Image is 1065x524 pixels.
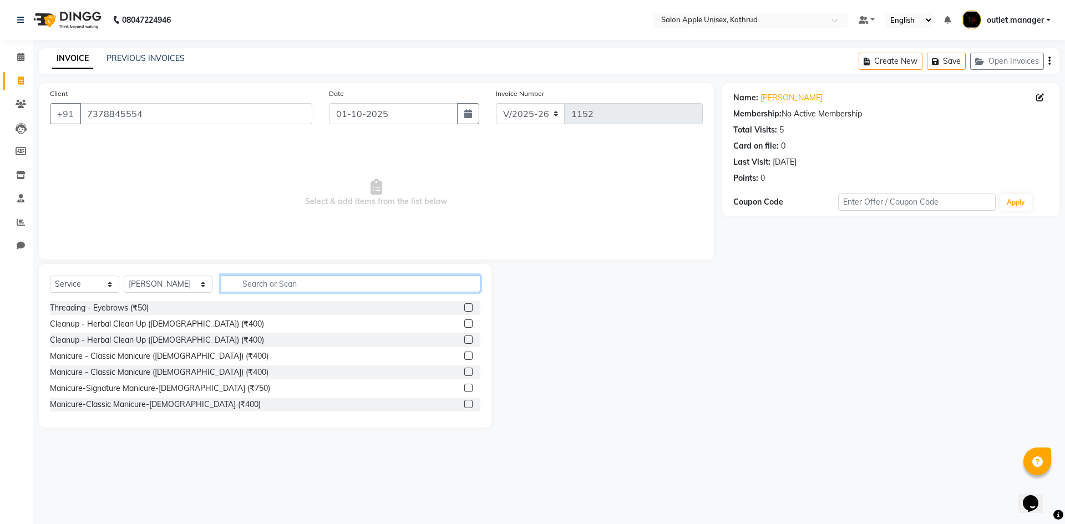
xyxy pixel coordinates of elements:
input: Enter Offer / Coupon Code [838,194,996,211]
label: Client [50,89,68,99]
a: PREVIOUS INVOICES [106,53,185,63]
div: Cleanup - Herbal Clean Up ([DEMOGRAPHIC_DATA]) (₹400) [50,318,264,330]
button: +91 [50,103,81,124]
div: Coupon Code [733,196,838,208]
div: Manicure-Classic Manicure-[DEMOGRAPHIC_DATA] (₹400) [50,399,261,410]
button: Open Invoices [970,53,1044,70]
button: Apply [1000,194,1032,211]
button: Save [927,53,966,70]
div: Cleanup - Herbal Clean Up ([DEMOGRAPHIC_DATA]) (₹400) [50,334,264,346]
div: Last Visit: [733,156,770,168]
span: outlet manager [987,14,1044,26]
img: outlet manager [962,10,981,29]
div: [DATE] [773,156,797,168]
div: 5 [779,124,784,136]
b: 08047224946 [122,4,171,35]
div: Points: [733,172,758,184]
a: INVOICE [52,49,93,69]
span: Select & add items from the list below [50,138,703,248]
div: Name: [733,92,758,104]
img: logo [28,4,104,35]
div: Threading - Eyebrows (₹50) [50,302,149,314]
iframe: chat widget [1018,480,1054,513]
div: Total Visits: [733,124,777,136]
button: Create New [859,53,922,70]
label: Invoice Number [496,89,544,99]
div: Manicure - Classic Manicure ([DEMOGRAPHIC_DATA]) (₹400) [50,350,268,362]
div: 0 [760,172,765,184]
label: Date [329,89,344,99]
input: Search by Name/Mobile/Email/Code [80,103,312,124]
a: [PERSON_NAME] [760,92,823,104]
div: Manicure - Classic Manicure ([DEMOGRAPHIC_DATA]) (₹400) [50,367,268,378]
div: Manicure-Signature Manicure-[DEMOGRAPHIC_DATA] (₹750) [50,383,270,394]
div: 0 [781,140,785,152]
input: Search or Scan [221,275,480,292]
div: Card on file: [733,140,779,152]
div: Membership: [733,108,782,120]
div: No Active Membership [733,108,1048,120]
